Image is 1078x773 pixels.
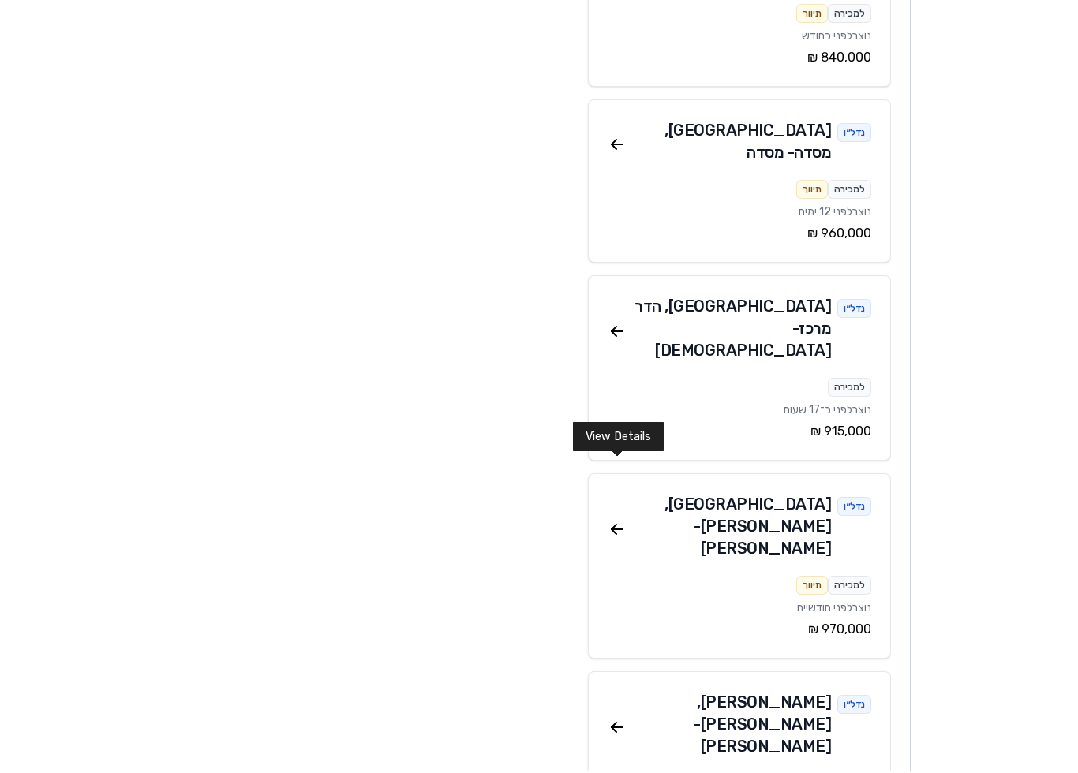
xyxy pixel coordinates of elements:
[608,424,871,443] div: ‏915,000 ‏₪
[627,297,832,363] div: [GEOGRAPHIC_DATA] , הדר מרכז - [DEMOGRAPHIC_DATA]
[837,301,871,319] div: נדל״ן
[828,379,871,398] div: למכירה
[837,696,871,715] div: נדל״ן
[796,6,828,24] div: תיווך
[608,226,871,245] div: ‏960,000 ‏₪
[799,207,871,220] span: נוצר לפני 12 ימים
[837,125,871,144] div: נדל״ן
[802,31,871,44] span: נוצר לפני כחודש
[797,603,871,616] span: נוצר לפני חודשיים
[608,622,871,640] div: ‏970,000 ‏₪
[627,121,832,165] div: [GEOGRAPHIC_DATA] , מסדה - מסדה
[627,693,832,759] div: [PERSON_NAME] , [PERSON_NAME] - [PERSON_NAME]
[627,495,832,561] div: [GEOGRAPHIC_DATA] , [PERSON_NAME] - [PERSON_NAME]
[828,6,871,24] div: למכירה
[608,50,871,69] div: ‏840,000 ‏₪
[828,181,871,200] div: למכירה
[783,405,871,418] span: נוצר לפני כ־17 שעות
[837,499,871,517] div: נדל״ן
[796,181,828,200] div: תיווך
[796,577,828,596] div: תיווך
[828,577,871,596] div: למכירה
